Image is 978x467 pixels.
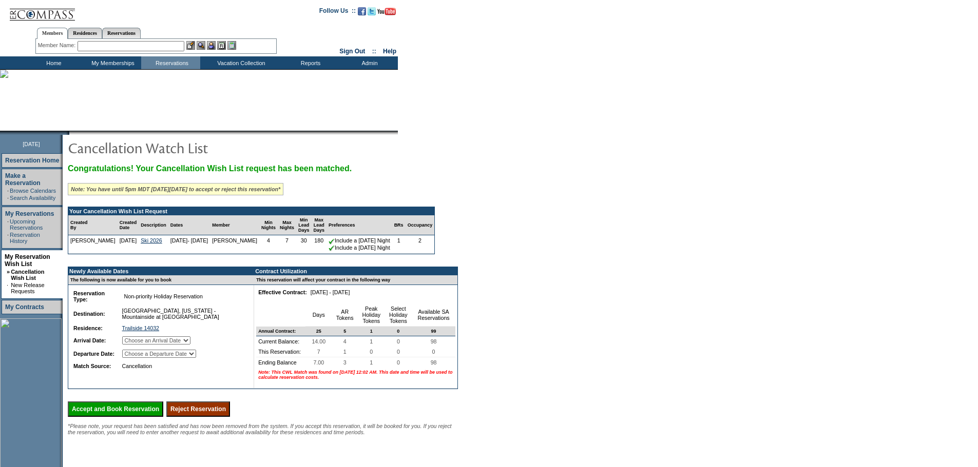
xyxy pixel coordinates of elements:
a: Upcoming Reservations [10,218,43,231]
td: Note: This CWL Match was found on [DATE] 12:02 AM. This date and time will be used to calculate r... [256,368,455,382]
a: Help [383,48,396,55]
img: Reservations [217,41,226,50]
span: 98 [429,336,439,347]
td: Min Nights [259,215,278,235]
a: Members [37,28,68,39]
td: Max Nights [278,215,296,235]
td: [DATE]- [DATE] [168,235,210,253]
div: Member Name: [38,41,78,50]
a: My Contracts [5,303,44,311]
span: 4 [341,336,349,347]
span: 0 [395,336,402,347]
td: 30 [296,235,312,253]
a: Subscribe to our YouTube Channel [377,10,396,16]
a: Become our fan on Facebook [358,10,366,16]
td: Current Balance: [256,336,305,347]
td: Cancellation [120,361,245,371]
b: Reservation Type: [73,290,105,302]
a: Browse Calendars [10,188,56,194]
td: BRs [392,215,406,235]
td: [PERSON_NAME] [210,235,259,253]
span: 0 [395,357,402,368]
span: 7 [315,347,322,357]
td: [GEOGRAPHIC_DATA], [US_STATE] - Mountainside at [GEOGRAPHIC_DATA] [120,306,245,322]
span: 0 [430,347,437,357]
span: :: [372,48,376,55]
span: 1 [368,327,375,336]
td: Reservations [141,56,200,69]
td: Vacation Collection [200,56,280,69]
a: Search Availability [10,195,55,201]
span: 1 [341,347,349,357]
input: Accept and Book Reservation [68,401,163,417]
span: 25 [314,327,323,336]
img: Become our fan on Facebook [358,7,366,15]
td: Admin [339,56,398,69]
span: [DATE] [23,141,40,147]
a: Cancellation Wish List [11,269,44,281]
a: Trailside 14032 [122,325,159,331]
td: Available SA Reservations [412,303,455,327]
span: Non-priority Holiday Reservation [122,291,205,301]
span: *Please note, your request has been satisfied and has now been removed from the system. If you ac... [68,423,452,435]
span: 0 [368,347,375,357]
td: Newly Available Dates [68,267,248,275]
td: Description [139,215,168,235]
td: [DATE] [118,235,139,253]
td: This Reservation: [256,347,305,357]
b: Destination: [73,311,105,317]
td: Preferences [327,215,392,235]
td: 180 [312,235,327,253]
td: The following is now available for you to book [68,275,248,285]
td: Min Lead Days [296,215,312,235]
td: AR Tokens [332,303,358,327]
a: Reservation History [10,232,40,244]
span: 7.00 [311,357,326,368]
img: chkSmaller.gif [329,238,335,245]
td: [PERSON_NAME] [68,235,118,253]
img: Impersonate [207,41,216,50]
td: Select Holiday Tokens [385,303,412,327]
span: 0 [395,327,401,336]
td: 7 [278,235,296,253]
td: Created By [68,215,118,235]
span: 99 [429,327,438,336]
b: Match Source: [73,363,111,369]
b: » [7,269,10,275]
b: Arrival Date: [73,337,106,343]
td: Days [305,303,332,327]
td: 4 [259,235,278,253]
td: 2 [406,235,435,253]
img: b_edit.gif [186,41,195,50]
span: 1 [368,357,375,368]
b: Effective Contract: [258,289,307,295]
td: 1 [392,235,406,253]
td: Reports [280,56,339,69]
td: Include a [DATE] Night Include a [DATE] Night [327,235,392,253]
img: b_calculator.gif [227,41,236,50]
span: Congratulations! Your Cancellation Wish List request has been matched. [68,164,352,173]
img: chkSmaller.gif [329,245,335,251]
td: Annual Contract: [256,327,305,336]
td: Home [23,56,82,69]
td: My Memberships [82,56,141,69]
td: · [7,232,9,244]
td: Peak Holiday Tokens [358,303,385,327]
span: 14.00 [310,336,328,347]
a: New Release Requests [11,282,44,294]
td: This reservation will affect your contract in the following way [254,275,457,285]
td: Contract Utilization [254,267,457,275]
span: 5 [341,327,348,336]
span: 1 [368,336,375,347]
a: Ski 2026 [141,237,162,243]
span: 3 [341,357,349,368]
b: Residence: [73,325,103,331]
img: View [197,41,205,50]
img: Subscribe to our YouTube Channel [377,8,396,15]
nobr: [DATE] - [DATE] [311,289,350,295]
td: · [7,282,10,294]
span: 0 [395,347,402,357]
img: blank.gif [69,131,70,135]
td: · [7,195,9,201]
a: Residences [68,28,102,38]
